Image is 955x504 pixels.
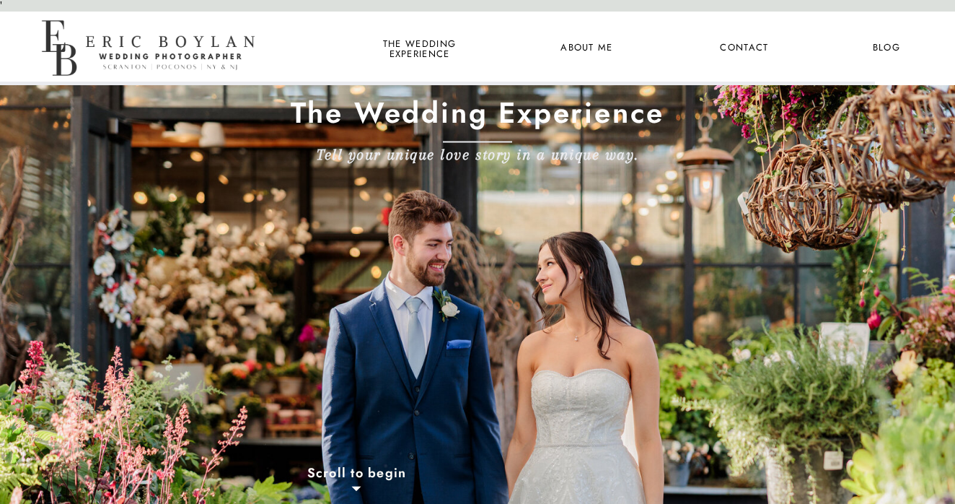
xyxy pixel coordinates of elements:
[552,39,622,58] a: About Me
[860,39,913,58] a: Blog
[317,145,638,162] b: Tell your unique love story in a unique way.
[221,95,734,137] h1: The Wedding Experience
[380,39,459,58] a: the wedding experience
[247,466,467,485] a: Scroll to begin
[718,39,771,58] a: Contact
